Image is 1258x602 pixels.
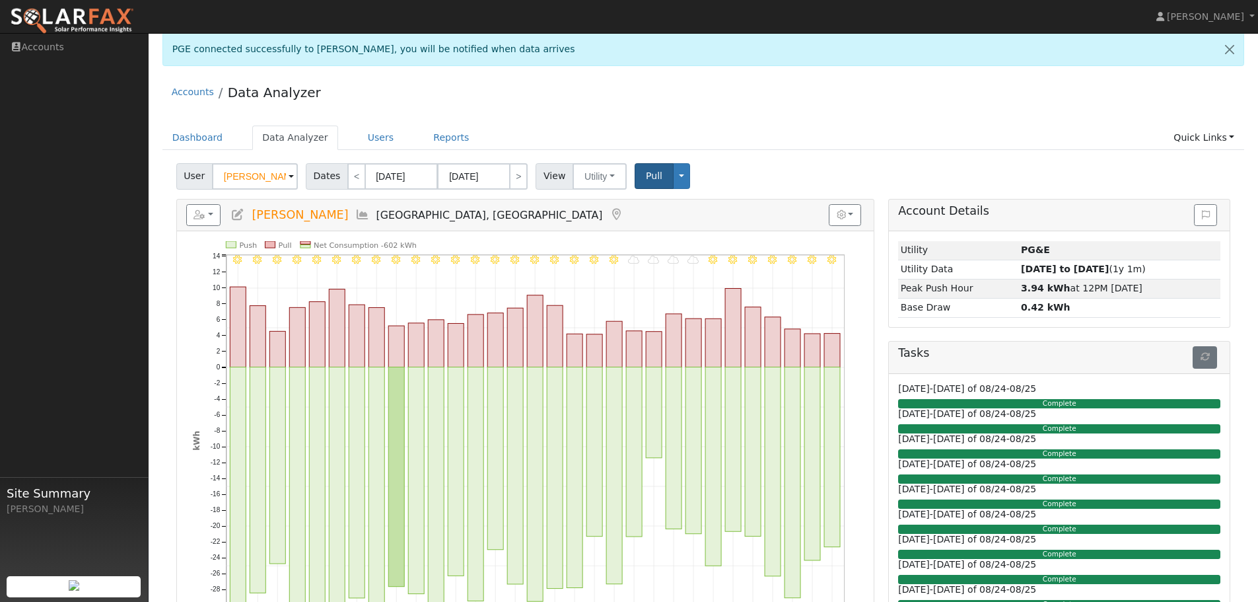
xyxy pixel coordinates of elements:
[666,314,682,367] rect: onclick=""
[388,367,404,587] rect: onclick=""
[214,411,220,418] text: -6
[590,255,598,264] i: 7/19 - Clear
[230,287,246,367] rect: onclick=""
[898,559,1220,570] h6: [DATE]-[DATE] of 08/24-08/25
[162,32,1245,66] div: PGE connected successfully to [PERSON_NAME], you will be notified when data arrives
[706,367,722,566] rect: onclick=""
[213,268,221,276] text: 12
[898,279,1018,298] td: Peak Push Hour
[686,367,702,534] rect: onclick=""
[468,367,483,601] rect: onclick=""
[668,255,679,264] i: 7/23 - Cloudy
[507,308,523,367] rect: onclick=""
[898,534,1220,545] h6: [DATE]-[DATE] of 08/24-08/25
[687,255,699,264] i: 7/24 - Cloudy
[527,295,543,367] rect: onclick=""
[898,424,1220,433] div: Complete
[1021,302,1070,313] strong: 0.42 kWh
[392,255,400,264] i: 7/09 - Clear
[471,255,479,264] i: 7/13 - Clear
[216,316,220,323] text: 6
[609,208,623,221] a: Map
[1216,33,1243,65] a: Close
[587,367,603,536] rect: onclick=""
[898,509,1220,520] h6: [DATE]-[DATE] of 08/24-08/25
[214,395,220,402] text: -4
[448,323,464,367] rect: onclick=""
[192,431,201,451] text: kWh
[372,255,380,264] i: 7/08 - Clear
[646,331,662,367] rect: onclick=""
[765,367,781,576] rect: onclick=""
[628,255,639,264] i: 7/21 - Cloudy
[306,163,348,190] span: Dates
[250,367,265,593] rect: onclick=""
[252,208,348,221] span: [PERSON_NAME]
[828,255,837,264] i: 7/31 - Clear
[898,346,1220,360] h5: Tasks
[368,307,384,367] rect: onclick=""
[172,87,214,97] a: Accounts
[507,367,523,584] rect: onclick=""
[573,163,627,190] button: Utility
[898,408,1220,420] h6: [DATE]-[DATE] of 08/24-08/25
[550,255,559,264] i: 7/17 - Clear
[765,317,781,367] rect: onclick=""
[607,367,623,584] rect: onclick=""
[768,255,777,264] i: 7/28 - MostlyClear
[825,333,841,367] rect: onclick=""
[567,367,583,587] rect: onclick=""
[898,474,1220,484] div: Complete
[728,255,737,264] i: 7/26 - MostlyClear
[228,85,321,100] a: Data Analyzer
[666,367,682,529] rect: onclick=""
[1193,346,1217,369] button: Refresh
[530,255,539,264] i: 7/16 - Clear
[646,367,662,457] rect: onclick=""
[509,163,528,190] a: >
[253,255,262,264] i: 7/02 - Clear
[162,126,233,150] a: Dashboard
[646,170,662,181] span: Pull
[1167,11,1244,22] span: [PERSON_NAME]
[210,490,220,498] text: -16
[347,163,366,190] a: <
[825,367,841,546] rect: onclick=""
[408,367,424,594] rect: onclick=""
[1021,245,1050,255] strong: ID: 17236973, authorized: 08/29/25
[1194,204,1217,227] button: Issue History
[808,255,817,264] i: 7/30 - MostlyClear
[805,367,821,560] rect: onclick=""
[329,289,345,367] rect: onclick=""
[216,300,220,307] text: 8
[607,321,623,367] rect: onclick=""
[431,255,440,264] i: 7/11 - Clear
[627,330,643,367] rect: onclick=""
[269,331,285,367] rect: onclick=""
[210,538,220,545] text: -22
[1021,264,1109,274] strong: [DATE] to [DATE]
[468,315,483,367] rect: onclick=""
[898,500,1220,509] div: Complete
[216,363,220,371] text: 0
[788,255,797,264] i: 7/29 - MostlyClear
[686,319,702,367] rect: onclick=""
[491,255,499,264] i: 7/14 - Clear
[898,550,1220,559] div: Complete
[411,255,420,264] i: 7/10 - Clear
[312,255,321,264] i: 7/05 - Clear
[423,126,479,150] a: Reports
[69,580,79,591] img: retrieve
[610,255,618,264] i: 7/20 - Clear
[289,307,305,367] rect: onclick=""
[898,433,1220,445] h6: [DATE]-[DATE] of 08/24-08/25
[1019,279,1221,298] td: at 12PM [DATE]
[210,570,220,577] text: -26
[709,255,717,264] i: 7/25 - MostlyClear
[212,163,298,190] input: Select a User
[293,255,301,264] i: 7/04 - Clear
[210,586,220,593] text: -28
[210,474,220,482] text: -14
[7,502,141,516] div: [PERSON_NAME]
[1021,283,1070,293] strong: 3.94 kWh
